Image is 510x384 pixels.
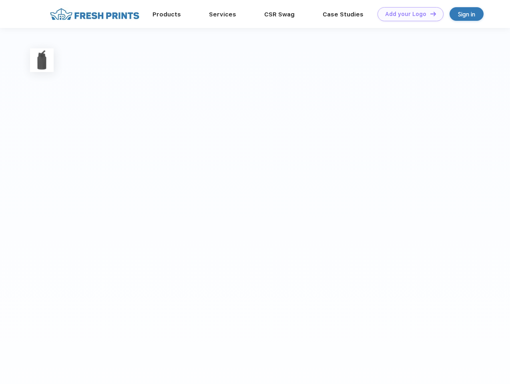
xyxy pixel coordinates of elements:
[458,10,475,19] div: Sign in
[385,11,426,18] div: Add your Logo
[153,11,181,18] a: Products
[450,7,484,21] a: Sign in
[48,7,142,21] img: fo%20logo%202.webp
[30,48,54,72] img: func=resize&h=100
[430,12,436,16] img: DT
